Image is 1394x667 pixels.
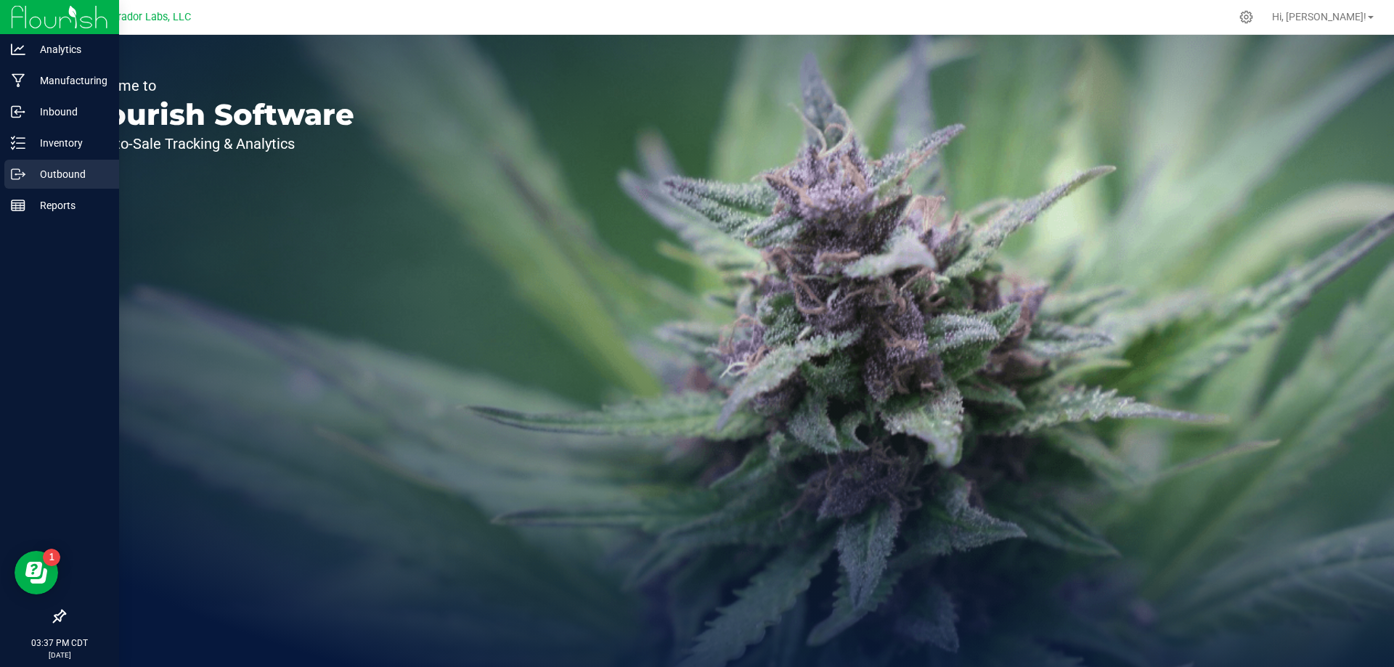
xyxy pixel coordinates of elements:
[7,650,113,660] p: [DATE]
[11,105,25,119] inline-svg: Inbound
[11,73,25,88] inline-svg: Manufacturing
[11,167,25,181] inline-svg: Outbound
[25,165,113,183] p: Outbound
[43,549,60,566] iframe: Resource center unread badge
[1272,11,1366,22] span: Hi, [PERSON_NAME]!
[1237,10,1255,24] div: Manage settings
[15,551,58,594] iframe: Resource center
[11,198,25,213] inline-svg: Reports
[11,42,25,57] inline-svg: Analytics
[105,11,191,23] span: Curador Labs, LLC
[25,72,113,89] p: Manufacturing
[25,103,113,120] p: Inbound
[25,41,113,58] p: Analytics
[7,637,113,650] p: 03:37 PM CDT
[78,100,354,129] p: Flourish Software
[78,136,354,151] p: Seed-to-Sale Tracking & Analytics
[25,197,113,214] p: Reports
[11,136,25,150] inline-svg: Inventory
[25,134,113,152] p: Inventory
[78,78,354,93] p: Welcome to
